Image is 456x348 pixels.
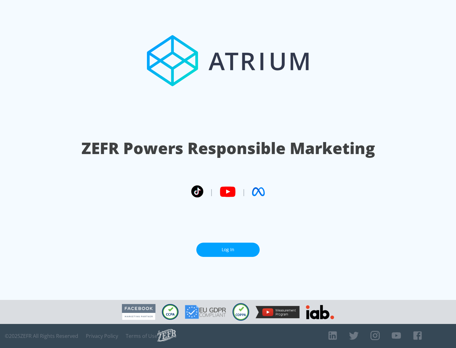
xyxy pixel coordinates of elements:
span: | [210,187,213,196]
a: Privacy Policy [86,333,118,339]
img: CCPA Compliant [162,304,179,320]
h1: ZEFR Powers Responsible Marketing [81,137,375,159]
img: GDPR Compliant [185,305,226,319]
span: | [242,187,246,196]
a: Terms of Use [126,333,157,339]
img: IAB [306,305,334,319]
img: COPPA Compliant [232,303,249,321]
a: Log In [196,243,260,257]
img: Facebook Marketing Partner [122,304,155,320]
img: YouTube Measurement Program [256,306,300,318]
span: © 2025 ZEFR All Rights Reserved [5,333,78,339]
